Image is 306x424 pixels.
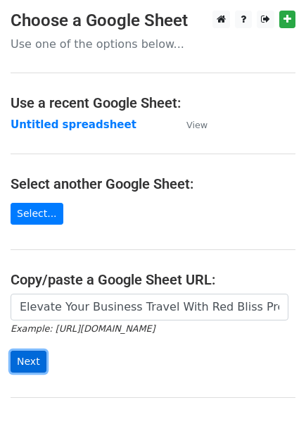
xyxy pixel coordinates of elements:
[11,203,63,225] a: Select...
[11,351,46,373] input: Next
[11,94,295,111] h4: Use a recent Google Sheet:
[11,323,155,334] small: Example: [URL][DOMAIN_NAME]
[11,294,288,320] input: Paste your Google Sheet URL here
[236,356,306,424] iframe: Chat Widget
[11,118,136,131] a: Untitled spreadsheet
[11,11,295,31] h3: Choose a Google Sheet
[172,118,208,131] a: View
[186,120,208,130] small: View
[11,37,295,51] p: Use one of the options below...
[11,271,295,288] h4: Copy/paste a Google Sheet URL:
[11,175,295,192] h4: Select another Google Sheet:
